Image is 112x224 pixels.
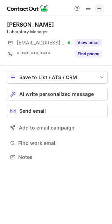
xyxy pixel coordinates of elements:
[19,108,46,114] span: Send email
[17,40,65,46] span: [EMAIL_ADDRESS][DOMAIN_NAME]
[7,152,108,162] button: Notes
[19,125,75,131] span: Add to email campaign
[75,50,102,57] button: Reveal Button
[7,71,108,84] button: save-profile-one-click
[19,91,94,97] span: AI write personalized message
[18,140,105,146] span: Find work email
[75,39,102,46] button: Reveal Button
[19,75,96,80] div: Save to List / ATS / CRM
[18,154,105,160] span: Notes
[7,4,49,13] img: ContactOut v5.3.10
[7,88,108,100] button: AI write personalized message
[7,21,54,28] div: [PERSON_NAME]
[7,29,108,35] div: Laboratory Manager
[7,105,108,117] button: Send email
[7,138,108,148] button: Find work email
[7,121,108,134] button: Add to email campaign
